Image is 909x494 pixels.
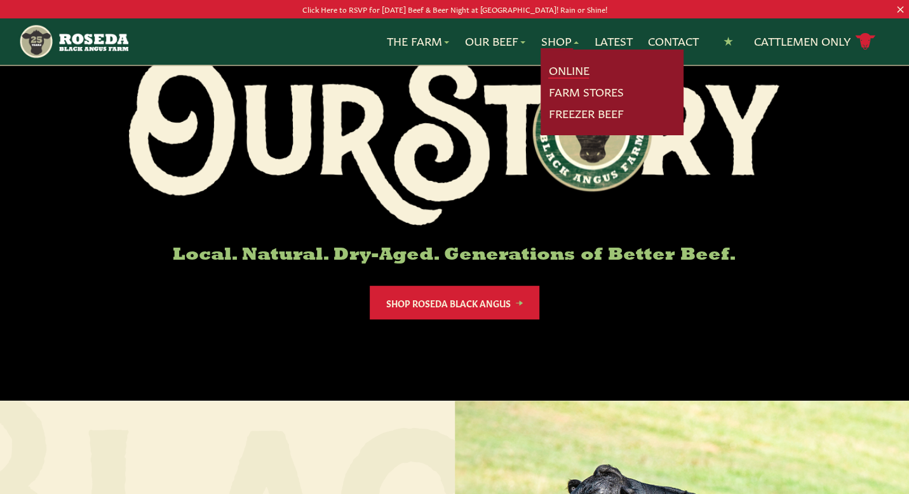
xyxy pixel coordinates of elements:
a: Cattlemen Only [753,30,875,53]
img: Roseda Black Aangus Farm [129,55,779,225]
nav: Main Navigation [18,18,891,65]
a: Shop Roseda Black Angus [370,286,539,319]
a: Shop [541,33,579,50]
a: The Farm [386,33,449,50]
a: Farm Stores [548,84,623,100]
img: https://roseda.com/wp-content/uploads/2021/05/roseda-25-header.png [18,23,129,60]
a: Latest [594,33,632,50]
p: Click Here to RSVP for [DATE] Beef & Beer Night at [GEOGRAPHIC_DATA]! Rain or Shine! [46,3,864,16]
h6: Local. Natural. Dry-Aged. Generations of Better Beef. [129,246,779,265]
a: Our Beef [464,33,525,50]
a: Contact [647,33,698,50]
a: Freezer Beef [548,105,623,122]
a: Online [548,62,589,79]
